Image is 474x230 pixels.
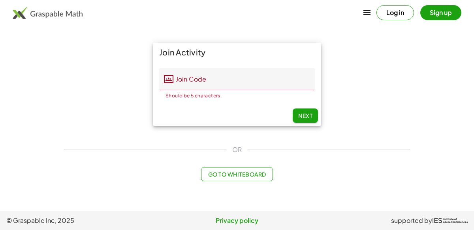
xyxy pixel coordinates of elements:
button: Go to Whiteboard [201,167,273,181]
div: Join Activity [153,43,321,62]
button: Log in [376,5,414,20]
a: IESInstitute ofEducation Sciences [432,216,468,225]
button: Sign up [420,5,461,20]
span: supported by [391,216,432,225]
span: Go to Whiteboard [208,171,266,178]
span: Institute of Education Sciences [443,218,468,224]
span: IES [432,217,442,224]
a: Privacy policy [160,216,314,225]
div: Should be 5 characters. [166,93,298,98]
button: Next [293,108,318,123]
span: OR [232,145,242,154]
span: © Graspable Inc, 2025 [6,216,160,225]
span: Next [298,112,312,119]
